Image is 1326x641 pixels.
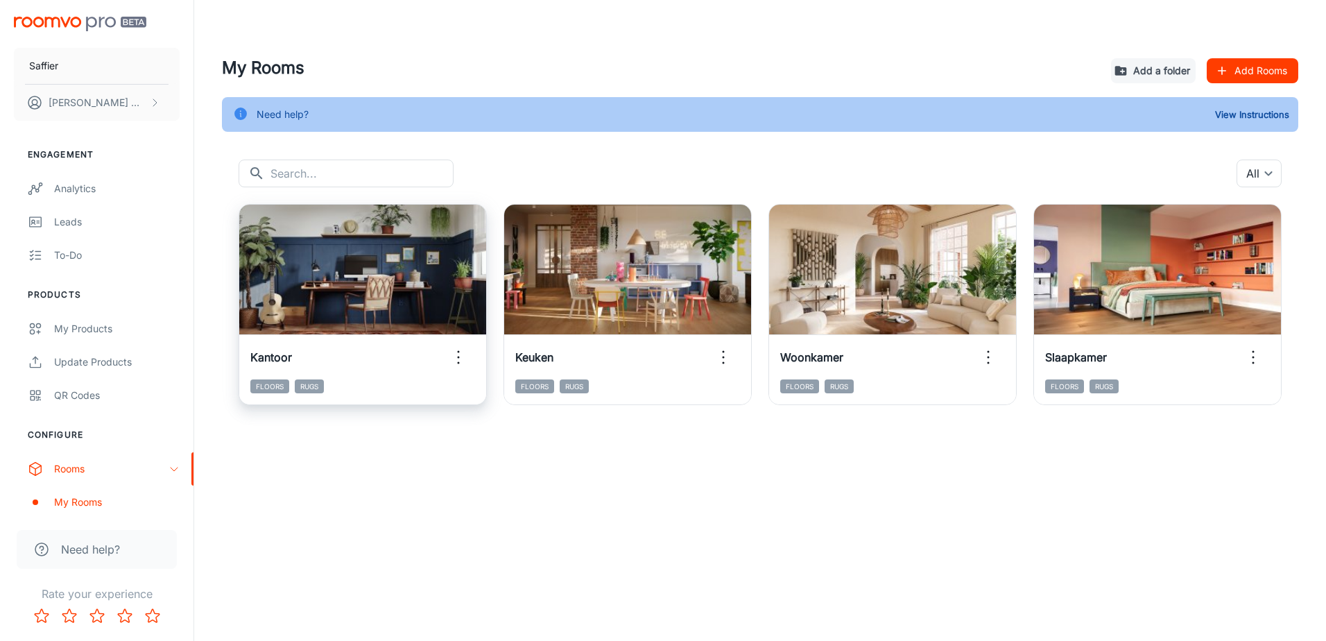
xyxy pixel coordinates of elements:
[14,48,180,84] button: Saffier
[1237,160,1282,187] div: All
[14,17,146,31] img: Roomvo PRO Beta
[54,354,180,370] div: Update Products
[825,379,854,393] span: Rugs
[1045,379,1084,393] span: Floors
[780,349,843,366] h6: Woonkamer
[515,379,554,393] span: Floors
[257,101,309,128] div: Need help?
[780,379,819,393] span: Floors
[250,379,289,393] span: Floors
[1111,58,1196,83] button: Add a folder
[49,95,146,110] p: [PERSON_NAME] Meijer
[222,55,1100,80] h4: My Rooms
[54,214,180,230] div: Leads
[515,349,553,366] h6: Keuken
[54,248,180,263] div: To-do
[1212,104,1293,125] button: View Instructions
[270,160,454,187] input: Search...
[54,321,180,336] div: My Products
[1045,349,1107,366] h6: Slaapkamer
[54,388,180,403] div: QR Codes
[1207,58,1298,83] button: Add Rooms
[250,349,292,366] h6: Kantoor
[1090,379,1119,393] span: Rugs
[54,181,180,196] div: Analytics
[560,379,589,393] span: Rugs
[54,461,169,477] div: Rooms
[14,85,180,121] button: [PERSON_NAME] Meijer
[29,58,58,74] p: Saffier
[295,379,324,393] span: Rugs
